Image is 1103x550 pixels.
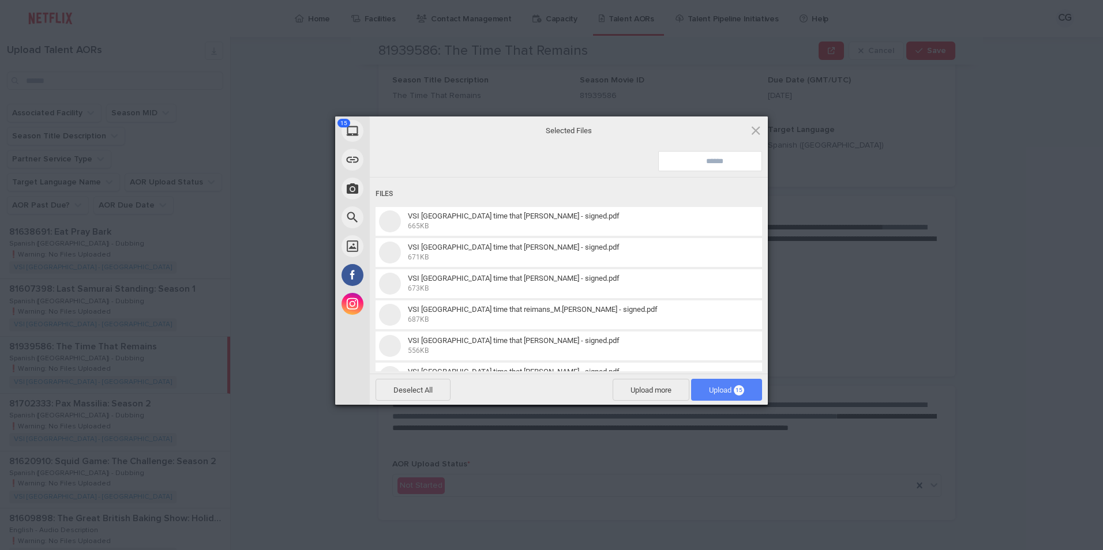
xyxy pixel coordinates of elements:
[749,124,762,137] span: Click here or hit ESC to close picker
[404,336,747,355] span: VSI Spain_The time that reimans_Ricardo Escobar - signed.pdf
[408,346,429,355] span: 556KB
[408,336,620,345] span: VSI [GEOGRAPHIC_DATA] time that [PERSON_NAME] - signed.pdf
[335,232,474,261] div: Unsplash
[691,379,762,401] span: Upload
[404,367,747,386] span: VSI Spain_The time that reimans_Rubén Ruíz - signed.pdf
[335,174,474,203] div: Take Photo
[404,274,747,293] span: VSI Spain_The time that reimans_Laura Nogales - signed.pdf
[335,261,474,289] div: Facebook
[335,145,474,174] div: Link (URL)
[613,379,689,401] span: Upload more
[408,274,620,282] span: VSI [GEOGRAPHIC_DATA] time that [PERSON_NAME] - signed.pdf
[337,119,350,127] span: 15
[404,243,747,262] span: VSI Spain_The time that reimans_Julián Rodríguez - signed.pdf
[734,385,744,395] span: 15
[408,253,429,261] span: 671KB
[408,315,429,323] span: 687KB
[408,305,658,314] span: VSI [GEOGRAPHIC_DATA] time that reimans_M.[PERSON_NAME] - signed.pdf
[408,222,429,230] span: 665KB
[453,126,684,136] span: Selected Files
[376,183,762,205] div: Files
[408,212,620,220] span: VSI [GEOGRAPHIC_DATA] time that [PERSON_NAME] - signed.pdf
[335,203,474,232] div: Web Search
[709,386,744,394] span: Upload
[404,212,747,231] span: VSI Spain_The time that reimans_Juan Carlos Lozano - signed.pdf
[404,305,747,324] span: VSI Spain_The time that reimans_M.Jesus Nieto - signed.pdf
[408,243,620,251] span: VSI [GEOGRAPHIC_DATA] time that [PERSON_NAME] - signed.pdf
[335,289,474,318] div: Instagram
[376,379,451,401] span: Deselect All
[335,116,474,145] div: My Device
[408,284,429,292] span: 673KB
[408,367,620,376] span: VSI [GEOGRAPHIC_DATA] time that [PERSON_NAME] - signed.pdf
